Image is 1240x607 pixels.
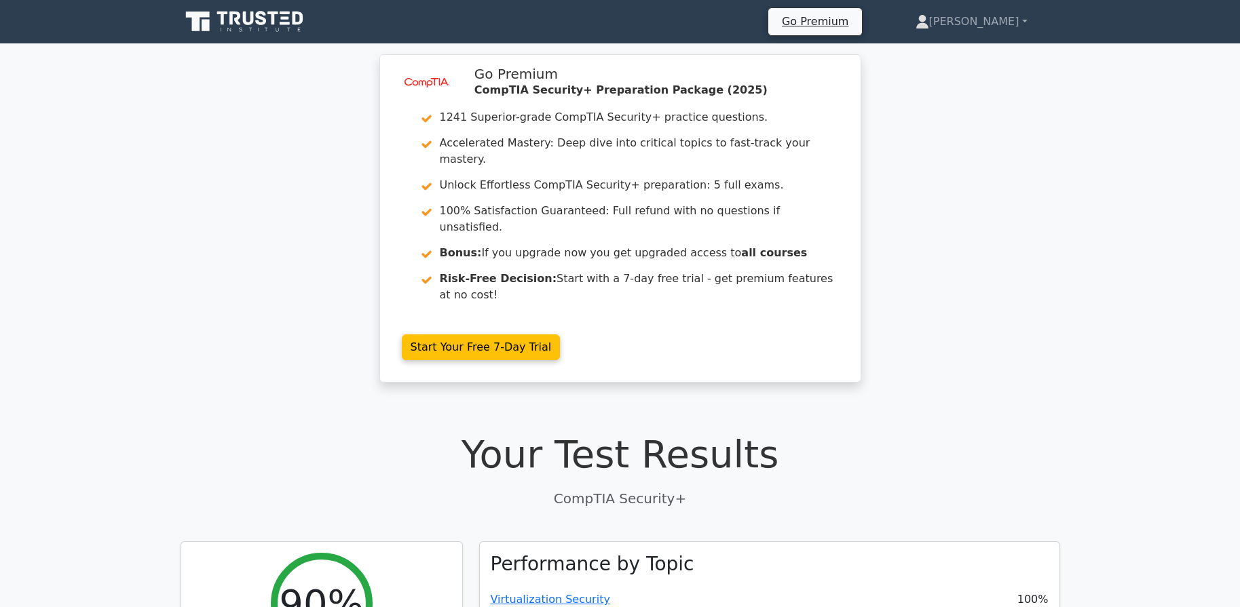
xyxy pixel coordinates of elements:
[774,12,857,31] a: Go Premium
[402,334,561,360] a: Start Your Free 7-Day Trial
[491,553,694,576] h3: Performance by Topic
[883,8,1060,35] a: [PERSON_NAME]
[181,488,1060,509] p: CompTIA Security+
[181,431,1060,477] h1: Your Test Results
[491,593,610,606] a: Virtualization Security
